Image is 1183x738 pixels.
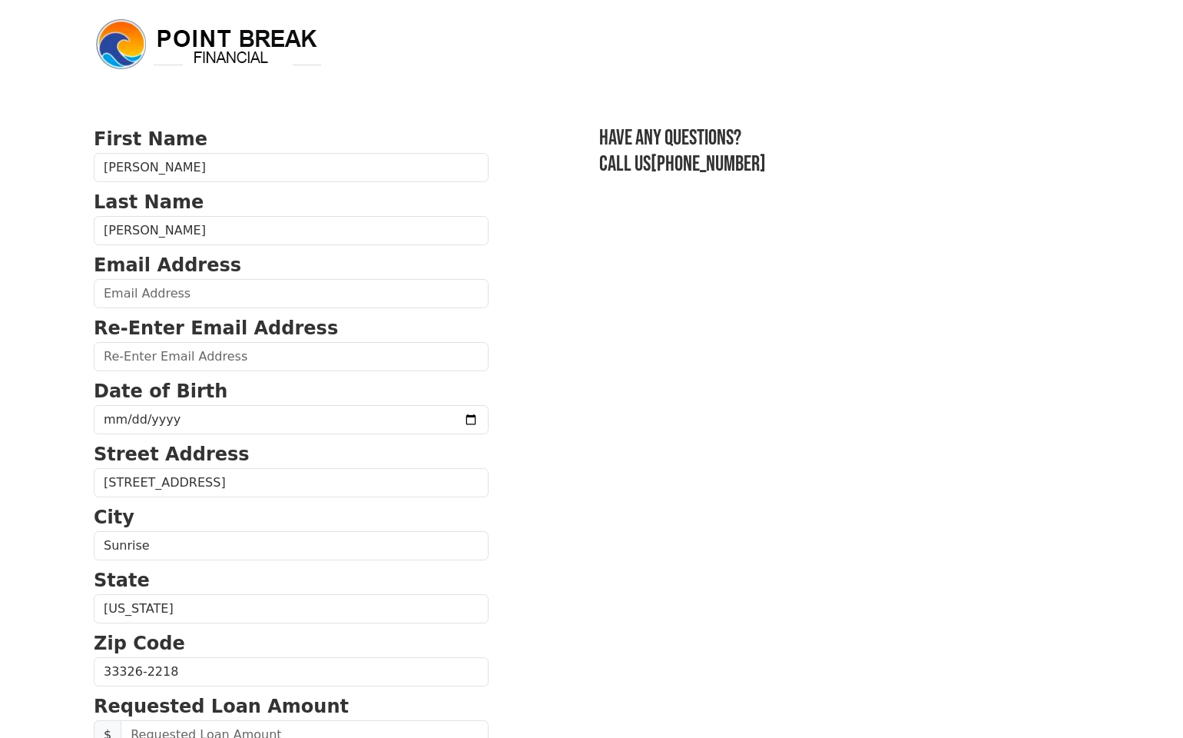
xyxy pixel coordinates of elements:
input: City [94,531,489,560]
a: [PHONE_NUMBER] [651,151,766,177]
h3: Call us [599,151,1089,178]
strong: Street Address [94,444,250,465]
strong: State [94,570,150,591]
input: Re-Enter Email Address [94,342,489,371]
input: Zip Code [94,657,489,686]
strong: Requested Loan Amount [94,696,349,717]
input: Street Address [94,468,489,497]
strong: Re-Enter Email Address [94,317,338,339]
strong: City [94,507,134,528]
strong: Email Address [94,254,241,276]
strong: Date of Birth [94,381,227,402]
img: logo.png [94,17,324,72]
h3: Have any questions? [599,125,1089,151]
input: Last Name [94,216,489,245]
strong: Last Name [94,191,204,213]
input: Email Address [94,279,489,308]
input: First Name [94,153,489,182]
strong: Zip Code [94,633,185,654]
strong: First Name [94,128,207,150]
